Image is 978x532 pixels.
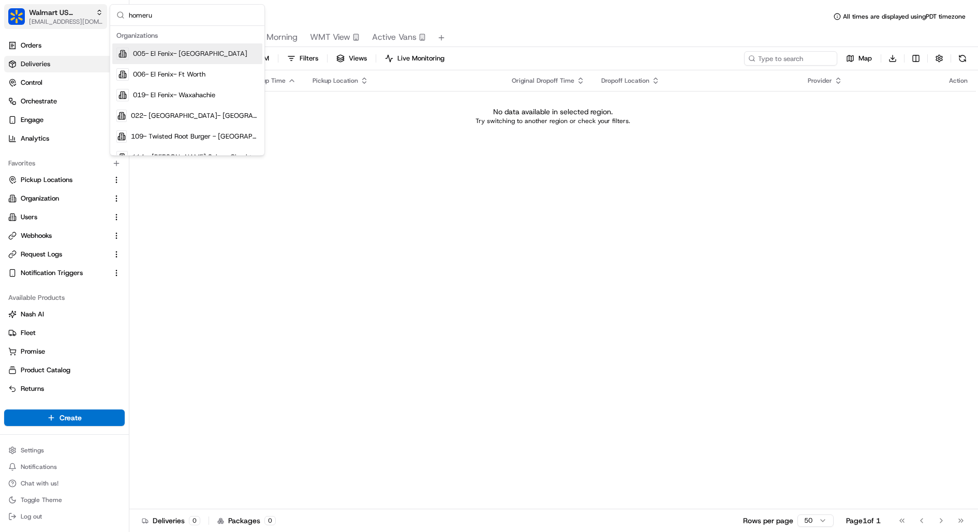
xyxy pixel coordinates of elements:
p: No data available in selected region. [493,107,613,117]
span: 109- Twisted Root Burger - [GEOGRAPHIC_DATA] [131,132,258,141]
span: Request Logs [21,250,62,259]
div: We're available if you need us! [35,109,131,117]
button: Product Catalog [4,362,125,378]
div: Page 1 of 1 [846,515,881,526]
a: Nash AI [8,310,121,319]
button: Log out [4,509,125,524]
span: Users [21,212,37,222]
div: Packages [217,515,276,526]
span: Chat with us! [21,479,58,488]
span: Notifications [21,463,57,471]
div: Action [949,77,968,85]
a: Analytics [4,130,125,147]
button: Views [332,51,372,66]
span: Notification Triggers [21,268,83,278]
a: Notification Triggers [8,268,108,278]
span: Toggle Theme [21,496,62,504]
span: Webhooks [21,231,52,240]
span: 019- El Fenix- Waxahachie [133,90,215,100]
p: Try switching to another region or check your filters. [476,117,630,125]
span: Pickup Locations [21,175,72,185]
span: Settings [21,446,44,454]
button: Orchestrate [4,93,125,110]
button: Live Monitoring [380,51,449,66]
a: Pickup Locations [8,175,108,185]
div: Suggestions [110,26,264,155]
span: Views [349,54,367,63]
span: 005- El Fenix- [GEOGRAPHIC_DATA] [133,49,247,58]
span: Active Vans [372,31,417,43]
button: Map [841,51,877,66]
button: Notification Triggers [4,265,125,281]
span: Engage [21,115,43,125]
div: Organizations [112,28,262,43]
span: Map [858,54,872,63]
button: Control [4,74,125,91]
a: 💻API Documentation [83,145,170,164]
a: Returns [8,384,121,393]
button: Request Logs [4,246,125,263]
button: Settings [4,443,125,458]
button: Create [4,409,125,426]
a: 📗Knowledge Base [6,145,83,164]
button: Start new chat [176,101,188,114]
span: Analytics [21,134,49,143]
span: Walmart US Stores [29,7,92,18]
span: Deliveries [21,59,50,69]
a: Powered byPylon [73,174,125,183]
div: Favorites [4,155,125,172]
span: Morning [266,31,298,43]
span: All times are displayed using PDT timezone [843,12,966,21]
span: Promise [21,347,45,356]
div: 0 [264,516,276,525]
span: API Documentation [98,149,166,160]
div: Deliveries [142,515,200,526]
span: Live Monitoring [397,54,444,63]
input: Got a question? Start typing here... [27,66,186,77]
p: Welcome 👋 [10,41,188,57]
span: Control [21,78,42,87]
a: Request Logs [8,250,108,259]
span: 114 - [PERSON_NAME] Subs - Cheektowaga [132,153,258,162]
span: Orders [21,41,41,50]
span: Original Dropoff Time [512,77,574,85]
button: Fleet [4,325,125,341]
button: Nash AI [4,306,125,323]
input: Type to search [744,51,837,66]
div: 💻 [87,150,96,159]
img: Walmart US Stores [8,8,25,25]
button: Returns [4,381,125,397]
button: Filters [283,51,323,66]
button: Users [4,209,125,225]
button: [EMAIL_ADDRESS][DOMAIN_NAME] [29,18,103,26]
button: Organization [4,190,125,207]
span: Pylon [103,175,125,183]
div: Start new chat [35,98,170,109]
a: Users [8,212,108,222]
img: Nash [10,10,31,31]
div: 📗 [10,150,19,159]
a: Product Catalog [8,366,121,375]
span: Product Catalog [21,366,70,375]
a: Orders [4,37,125,54]
span: Returns [21,384,44,393]
p: Rows per page [743,515,793,526]
div: Available Products [4,290,125,306]
span: Pickup Location [313,77,358,85]
span: Fleet [21,328,36,338]
span: Provider [808,77,832,85]
a: Promise [8,347,121,356]
button: Pickup Locations [4,172,125,188]
button: Promise [4,343,125,360]
span: Create [60,413,82,423]
span: Log out [21,512,42,521]
button: Refresh [955,51,970,66]
span: 006- El Fenix- Ft Worth [133,70,205,79]
img: 1736555255976-a54dd68f-1ca7-489b-9aae-adbdc363a1c4 [10,98,29,117]
span: Knowledge Base [21,149,79,160]
span: Nash AI [21,310,44,319]
a: Webhooks [8,231,108,240]
button: Walmart US StoresWalmart US Stores[EMAIL_ADDRESS][DOMAIN_NAME] [4,4,107,29]
input: Search... [129,5,258,25]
